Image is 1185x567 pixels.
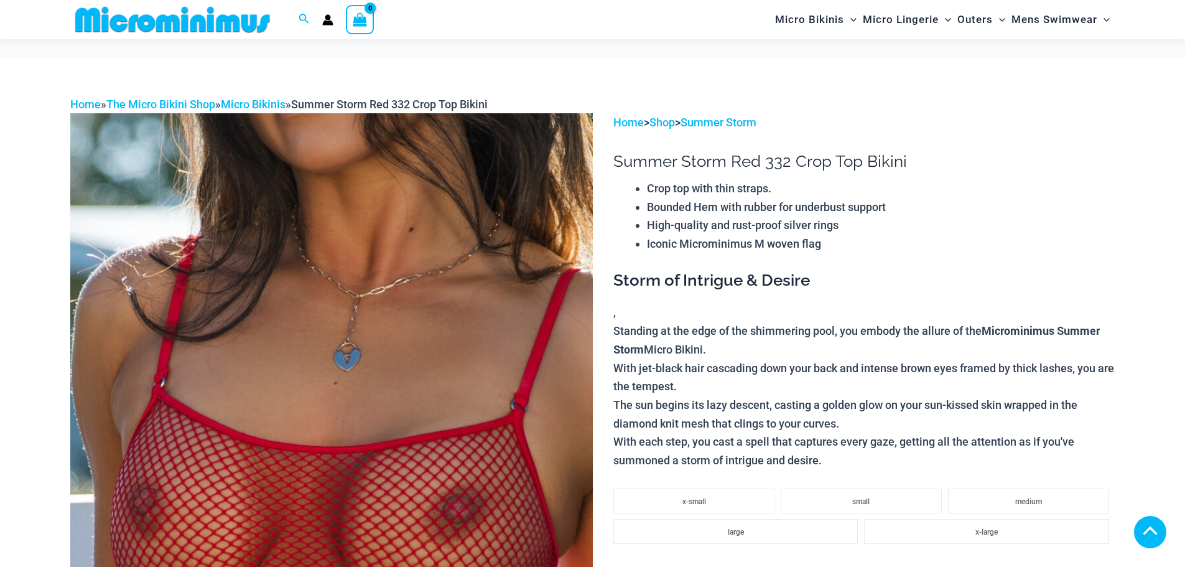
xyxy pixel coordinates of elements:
[106,98,215,111] a: The Micro Bikini Shop
[647,216,1115,235] li: High-quality and rust-proof silver rings
[863,4,939,35] span: Micro Lingerie
[1008,4,1113,35] a: Mens SwimwearMenu ToggleMenu Toggle
[682,497,706,506] span: x-small
[957,4,993,35] span: Outers
[844,4,857,35] span: Menu Toggle
[613,323,1100,357] b: Microminimus Summer Storm
[649,116,675,129] a: Shop
[70,6,275,34] img: MM SHOP LOGO FLAT
[939,4,951,35] span: Menu Toggle
[221,98,286,111] a: Micro Bikinis
[772,4,860,35] a: Micro BikinisMenu ToggleMenu Toggle
[613,489,774,513] li: x-small
[613,270,1115,470] div: ,
[299,12,310,27] a: Search icon link
[613,116,644,129] a: Home
[613,270,1115,291] h3: Storm of Intrigue & Desire
[1015,497,1042,506] span: medium
[647,235,1115,253] li: Iconic Microminimus M woven flag
[781,489,942,513] li: small
[948,489,1109,513] li: medium
[728,528,744,537] span: large
[954,4,1008,35] a: OutersMenu ToggleMenu Toggle
[975,528,998,537] span: x-large
[613,113,1115,132] p: > >
[647,179,1115,198] li: Crop top with thin straps.
[993,4,1005,35] span: Menu Toggle
[1011,4,1097,35] span: Mens Swimwear
[864,519,1108,544] li: x-large
[613,322,1115,470] p: Standing at the edge of the shimmering pool, you embody the allure of the Micro Bikini. With jet-...
[852,497,870,506] span: small
[647,198,1115,217] li: Bounded Hem with rubber for underbust support
[613,519,858,544] li: large
[613,152,1115,171] h1: Summer Storm Red 332 Crop Top Bikini
[770,2,1115,37] nav: Site Navigation
[860,4,954,35] a: Micro LingerieMenu ToggleMenu Toggle
[346,5,374,34] a: View Shopping Cart, empty
[681,116,756,129] a: Summer Storm
[291,98,488,111] span: Summer Storm Red 332 Crop Top Bikini
[1097,4,1110,35] span: Menu Toggle
[775,4,844,35] span: Micro Bikinis
[70,98,488,111] span: » » »
[322,14,333,26] a: Account icon link
[70,98,101,111] a: Home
